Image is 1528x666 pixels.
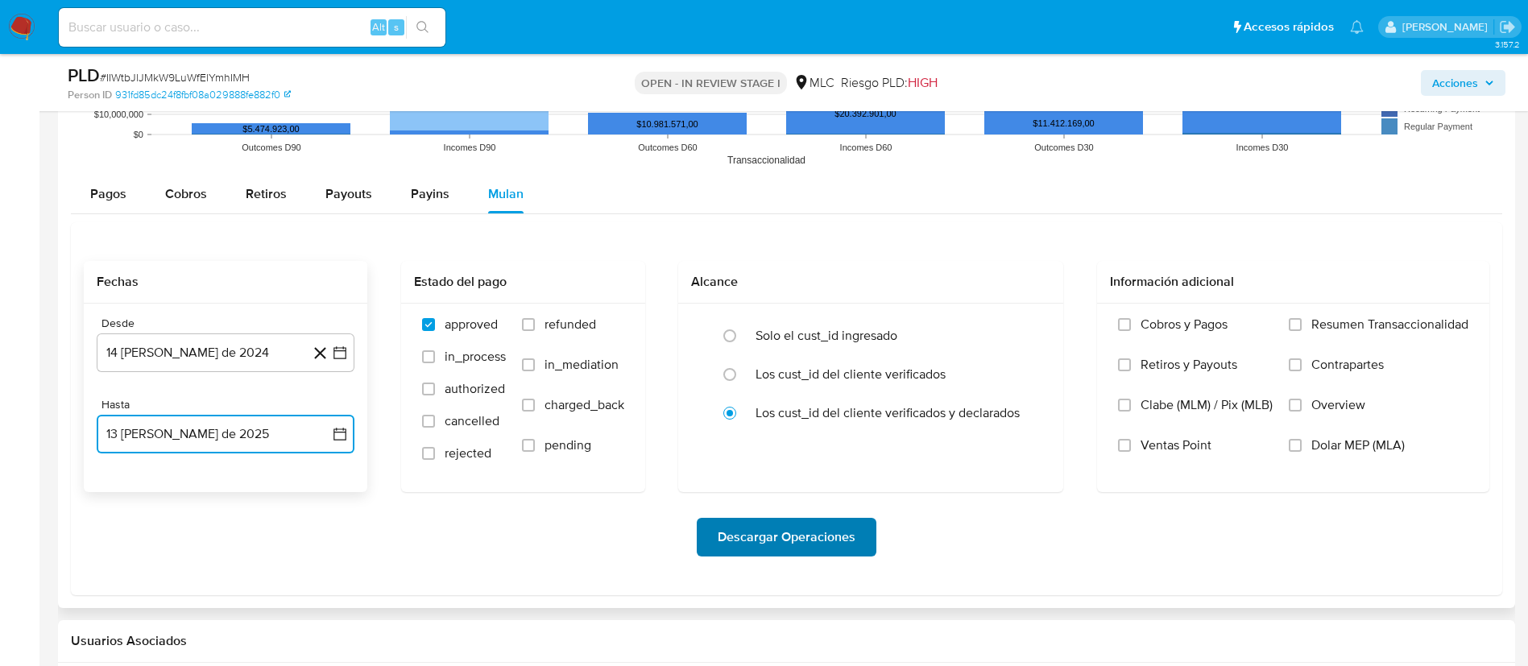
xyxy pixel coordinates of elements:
[1495,38,1520,51] span: 3.157.2
[1499,19,1516,35] a: Salir
[1350,20,1364,34] a: Notificaciones
[372,19,385,35] span: Alt
[68,62,100,88] b: PLD
[100,69,250,85] span: # IIWtbJlJMkW9LuWfElYmhIMH
[115,88,291,102] a: 931fd85dc24f8fbf08a029888fe882f0
[1244,19,1334,35] span: Accesos rápidos
[1421,70,1505,96] button: Acciones
[68,88,112,102] b: Person ID
[394,19,399,35] span: s
[841,74,938,92] span: Riesgo PLD:
[793,74,834,92] div: MLC
[635,72,787,94] p: OPEN - IN REVIEW STAGE I
[1432,70,1478,96] span: Acciones
[59,17,445,38] input: Buscar usuario o caso...
[908,73,938,92] span: HIGH
[406,16,439,39] button: search-icon
[71,633,1502,649] h2: Usuarios Asociados
[1402,19,1493,35] p: valentina.fiuri@mercadolibre.com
